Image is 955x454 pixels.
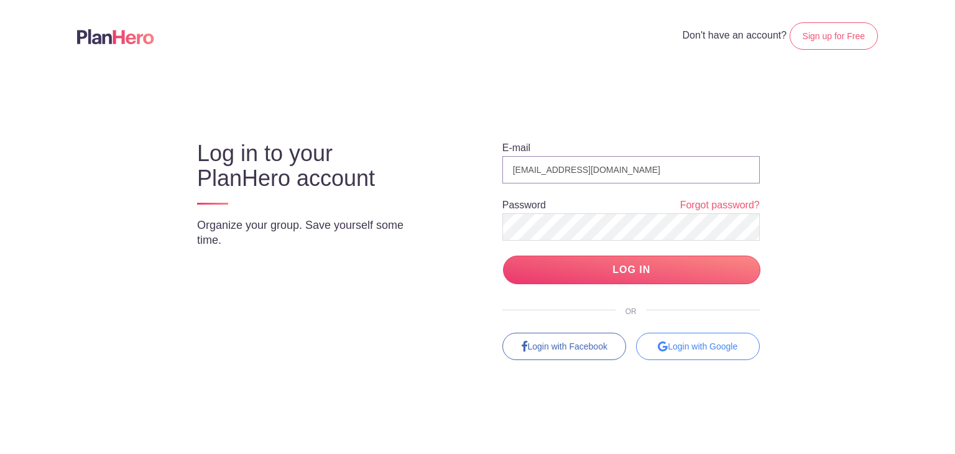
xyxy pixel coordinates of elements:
[683,30,787,40] span: Don't have an account?
[636,333,760,360] div: Login with Google
[502,156,760,183] input: e.g. julie@eventco.com
[77,29,154,44] img: Logo main planhero
[197,218,431,248] p: Organize your group. Save yourself some time.
[502,143,530,153] label: E-mail
[197,141,431,191] h3: Log in to your PlanHero account
[616,307,647,316] span: OR
[680,198,760,213] a: Forgot password?
[502,333,626,360] a: Login with Facebook
[502,200,546,210] label: Password
[790,22,878,50] a: Sign up for Free
[503,256,760,285] input: LOG IN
